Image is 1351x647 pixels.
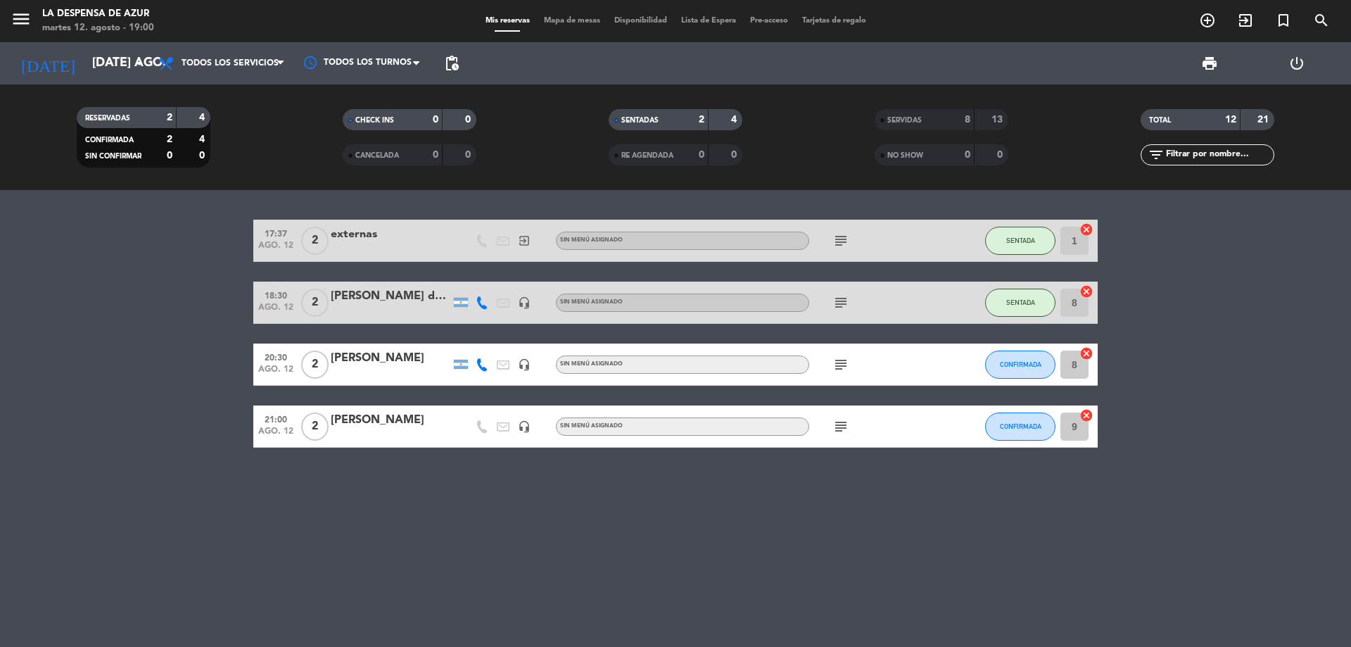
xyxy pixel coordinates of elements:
[42,21,154,35] div: martes 12. agosto - 19:00
[621,117,659,124] span: SENTADAS
[985,289,1055,317] button: SENTADA
[743,17,795,25] span: Pre-acceso
[985,227,1055,255] button: SENTADA
[832,356,849,373] i: subject
[443,55,460,72] span: pending_actions
[199,134,208,144] strong: 4
[699,150,704,160] strong: 0
[1000,422,1041,430] span: CONFIRMADA
[301,227,329,255] span: 2
[42,7,154,21] div: La Despensa de Azur
[795,17,873,25] span: Tarjetas de regalo
[199,151,208,161] strong: 0
[832,294,849,311] i: subject
[985,351,1055,379] button: CONFIRMADA
[199,113,208,123] strong: 4
[258,241,293,257] span: ago. 12
[258,348,293,365] span: 20:30
[167,151,172,161] strong: 0
[433,115,438,125] strong: 0
[1079,408,1093,422] i: cancel
[887,117,922,124] span: SERVIDAS
[997,150,1006,160] strong: 0
[560,299,623,305] span: Sin menú asignado
[131,55,148,72] i: arrow_drop_down
[258,427,293,443] span: ago. 12
[1199,12,1216,29] i: add_circle_outline
[731,150,740,160] strong: 0
[258,303,293,319] span: ago. 12
[1313,12,1330,29] i: search
[1148,146,1165,163] i: filter_list
[518,234,531,247] i: exit_to_app
[355,152,399,159] span: CANCELADA
[85,153,141,160] span: SIN CONFIRMAR
[1201,55,1218,72] span: print
[258,410,293,427] span: 21:00
[465,150,474,160] strong: 0
[965,150,970,160] strong: 0
[331,225,450,244] div: externas
[1225,115,1236,125] strong: 12
[331,411,450,429] div: [PERSON_NAME]
[11,8,32,34] button: menu
[11,8,32,30] i: menu
[1079,284,1093,299] i: cancel
[1006,237,1035,244] span: SENTADA
[1165,147,1274,163] input: Filtrar por nombre...
[991,115,1006,125] strong: 13
[465,115,474,125] strong: 0
[518,420,531,433] i: headset_mic
[167,113,172,123] strong: 2
[1079,346,1093,360] i: cancel
[258,225,293,241] span: 17:37
[1000,360,1041,368] span: CONFIRMADA
[674,17,743,25] span: Lista de Espera
[518,296,531,309] i: headset_mic
[11,48,85,79] i: [DATE]
[355,117,394,124] span: CHECK INS
[560,361,623,367] span: Sin menú asignado
[621,152,673,159] span: RE AGENDADA
[560,237,623,243] span: Sin menú asignado
[167,134,172,144] strong: 2
[258,365,293,381] span: ago. 12
[433,150,438,160] strong: 0
[537,17,607,25] span: Mapa de mesas
[1253,42,1340,84] div: LOG OUT
[1006,299,1035,306] span: SENTADA
[887,152,923,159] span: NO SHOW
[607,17,674,25] span: Disponibilidad
[832,232,849,249] i: subject
[331,287,450,306] div: [PERSON_NAME] de la [PERSON_NAME]
[301,289,329,317] span: 2
[832,418,849,435] i: subject
[699,115,704,125] strong: 2
[1079,222,1093,237] i: cancel
[1149,117,1171,124] span: TOTAL
[1275,12,1292,29] i: turned_in_not
[182,58,279,68] span: Todos los servicios
[560,423,623,429] span: Sin menú asignado
[301,413,329,441] span: 2
[965,115,970,125] strong: 8
[518,358,531,371] i: headset_mic
[985,413,1055,441] button: CONFIRMADA
[731,115,740,125] strong: 4
[301,351,329,379] span: 2
[258,287,293,303] span: 18:30
[1288,55,1305,72] i: power_settings_new
[331,349,450,368] div: [PERSON_NAME]
[85,137,134,144] span: CONFIRMADA
[1237,12,1254,29] i: exit_to_app
[1257,115,1271,125] strong: 21
[478,17,537,25] span: Mis reservas
[85,115,130,122] span: RESERVADAS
